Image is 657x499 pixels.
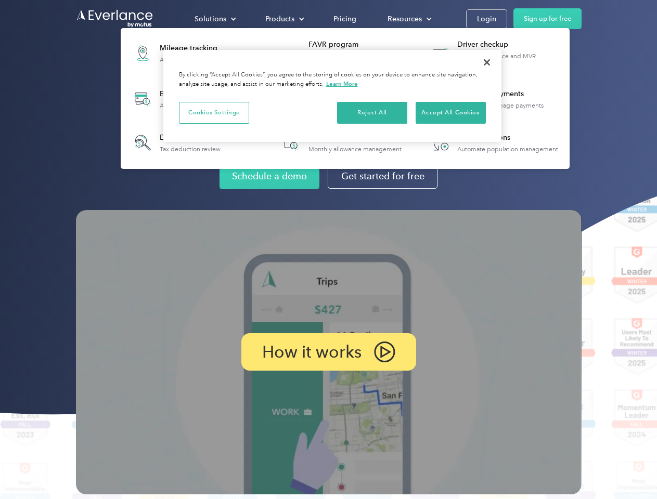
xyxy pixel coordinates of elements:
input: Submit [76,62,128,84]
div: Automatic mileage logs [160,56,227,63]
div: Resources [388,12,422,25]
div: Products [265,12,294,25]
button: Accept All Cookies [416,102,486,124]
div: Expense tracking [160,89,235,99]
a: Schedule a demo [220,163,319,189]
a: Sign up for free [513,8,582,29]
a: Driver checkupLicense, insurance and MVR verification [423,34,564,72]
a: Get started for free [328,164,437,189]
div: Deduction finder [160,133,221,143]
a: Deduction finderTax deduction review [126,126,226,160]
div: Resources [377,10,440,28]
div: By clicking “Accept All Cookies”, you agree to the storing of cookies on your device to enhance s... [179,71,486,89]
div: Tax deduction review [160,146,221,153]
a: Expense trackingAutomatic transaction logs [126,80,240,118]
div: Pricing [333,12,356,25]
a: Pricing [323,10,367,28]
div: Automate population management [457,146,558,153]
div: Privacy [163,50,501,142]
div: Driver checkup [457,40,564,50]
div: Login [477,12,496,25]
div: Solutions [195,12,226,25]
a: Accountable planMonthly allowance management [275,126,407,160]
div: Cookie banner [163,50,501,142]
div: FAVR program [308,40,415,50]
button: Cookies Settings [179,102,249,124]
div: Mileage tracking [160,43,227,54]
a: Mileage trackingAutomatic mileage logs [126,34,233,72]
div: Products [255,10,313,28]
a: FAVR programFixed & Variable Rate reimbursement design & management [275,34,416,72]
nav: Products [121,28,570,169]
div: Monthly allowance management [308,146,402,153]
a: More information about your privacy, opens in a new tab [326,80,358,87]
div: Automatic transaction logs [160,102,235,109]
div: Solutions [184,10,244,28]
a: Login [466,9,507,29]
div: HR Integrations [457,133,558,143]
a: Go to homepage [76,9,154,29]
button: Reject All [337,102,407,124]
p: How it works [262,346,362,358]
a: HR IntegrationsAutomate population management [423,126,563,160]
div: License, insurance and MVR verification [457,52,564,67]
button: Close [475,51,498,74]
